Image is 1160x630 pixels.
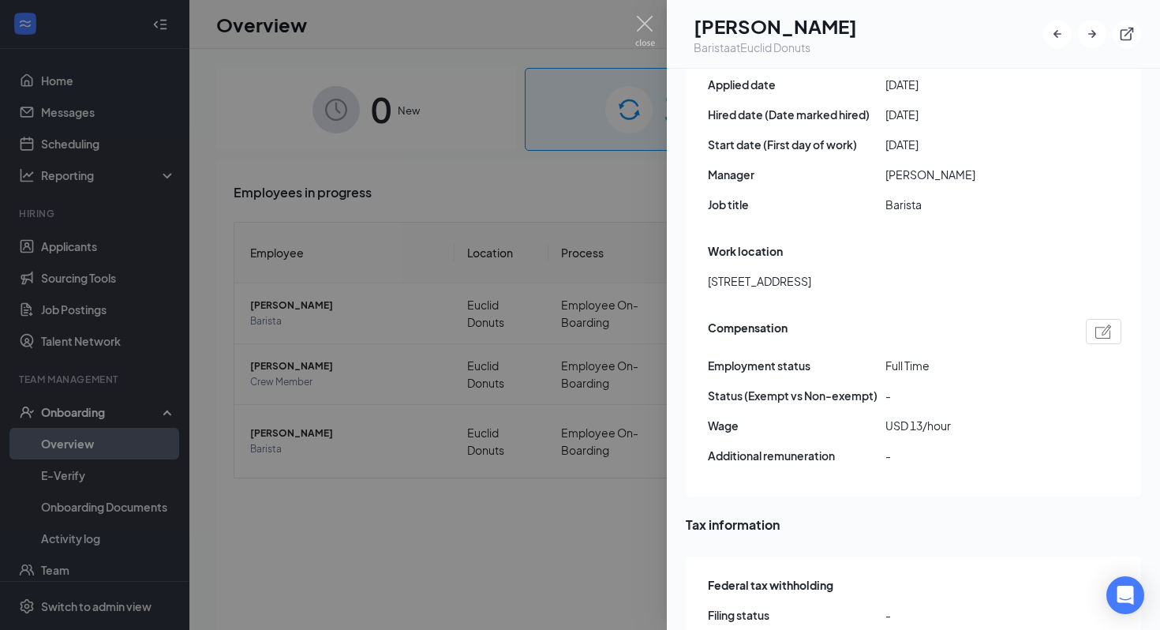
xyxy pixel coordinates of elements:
span: [DATE] [885,76,1063,93]
span: Tax information [686,515,1141,534]
span: - [885,387,1063,404]
span: Work location [708,242,783,260]
svg: ArrowLeftNew [1050,26,1065,42]
svg: ExternalLink [1119,26,1135,42]
span: Wage [708,417,885,434]
span: Start date (First day of work) [708,136,885,153]
span: USD 13/hour [885,417,1063,434]
span: Compensation [708,319,788,344]
span: Status (Exempt vs Non-exempt) [708,387,885,404]
span: Hired date (Date marked hired) [708,106,885,123]
span: - [885,606,1063,624]
svg: ArrowRight [1084,26,1100,42]
span: Job title [708,196,885,213]
span: Manager [708,166,885,183]
span: [DATE] [885,106,1063,123]
span: Full Time [885,357,1063,374]
div: Open Intercom Messenger [1106,576,1144,614]
span: [DATE] [885,136,1063,153]
button: ArrowRight [1078,20,1106,48]
div: Barista at Euclid Donuts [694,39,857,55]
button: ArrowLeftNew [1043,20,1072,48]
span: [PERSON_NAME] [885,166,1063,183]
span: - [885,447,1063,464]
h1: [PERSON_NAME] [694,13,857,39]
span: Employment status [708,357,885,374]
span: Barista [885,196,1063,213]
button: ExternalLink [1113,20,1141,48]
span: Filing status [708,606,885,624]
span: [STREET_ADDRESS] [708,272,811,290]
span: Additional remuneration [708,447,885,464]
span: Federal tax withholding [708,576,833,594]
span: Applied date [708,76,885,93]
